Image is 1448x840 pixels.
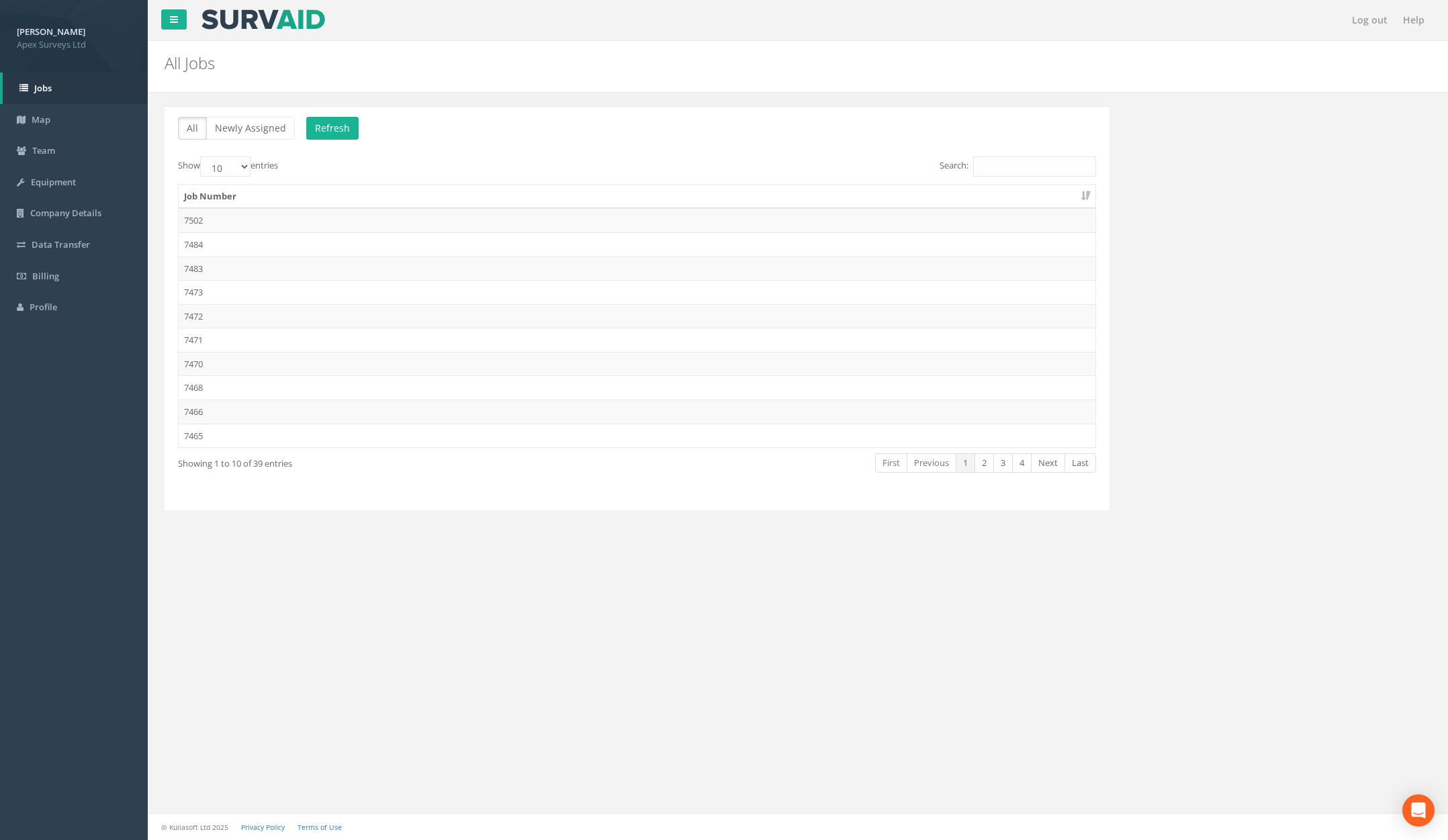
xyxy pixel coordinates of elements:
[178,452,549,470] div: Showing 1 to 10 of 39 entries
[875,453,907,473] a: First
[1012,453,1032,473] a: 4
[179,185,1095,209] th: Job Number: activate to sort column ascending
[17,26,85,38] strong: [PERSON_NAME]
[975,453,994,473] a: 2
[993,453,1013,473] a: 3
[34,82,52,94] span: Jobs
[179,400,1095,424] td: 7466
[306,117,359,140] button: Refresh
[179,352,1095,376] td: 7470
[178,117,207,140] button: All
[161,823,228,832] small: © Kullasoft Ltd 2025
[17,38,131,51] span: Apex Surveys Ltd
[179,256,1095,281] td: 7483
[3,73,148,104] a: Jobs
[206,117,295,140] button: Newly Assigned
[1402,794,1435,827] div: Open Intercom Messenger
[1031,453,1065,473] a: Next
[30,207,101,219] span: Company Details
[178,156,278,177] label: Show entries
[32,144,55,156] span: Team
[165,54,1217,72] h2: All Jobs
[17,22,131,50] a: [PERSON_NAME] Apex Surveys Ltd
[179,280,1095,304] td: 7473
[200,156,251,177] select: Showentries
[179,304,1095,328] td: 7472
[956,453,975,473] a: 1
[179,208,1095,232] td: 7502
[940,156,1096,177] label: Search:
[298,823,342,832] a: Terms of Use
[179,375,1095,400] td: 7468
[30,301,57,313] span: Profile
[32,113,50,126] span: Map
[31,176,76,188] span: Equipment
[973,156,1096,177] input: Search:
[907,453,956,473] a: Previous
[1065,453,1096,473] a: Last
[241,823,285,832] a: Privacy Policy
[32,270,59,282] span: Billing
[32,238,90,250] span: Data Transfer
[179,424,1095,448] td: 7465
[179,232,1095,256] td: 7484
[179,328,1095,352] td: 7471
